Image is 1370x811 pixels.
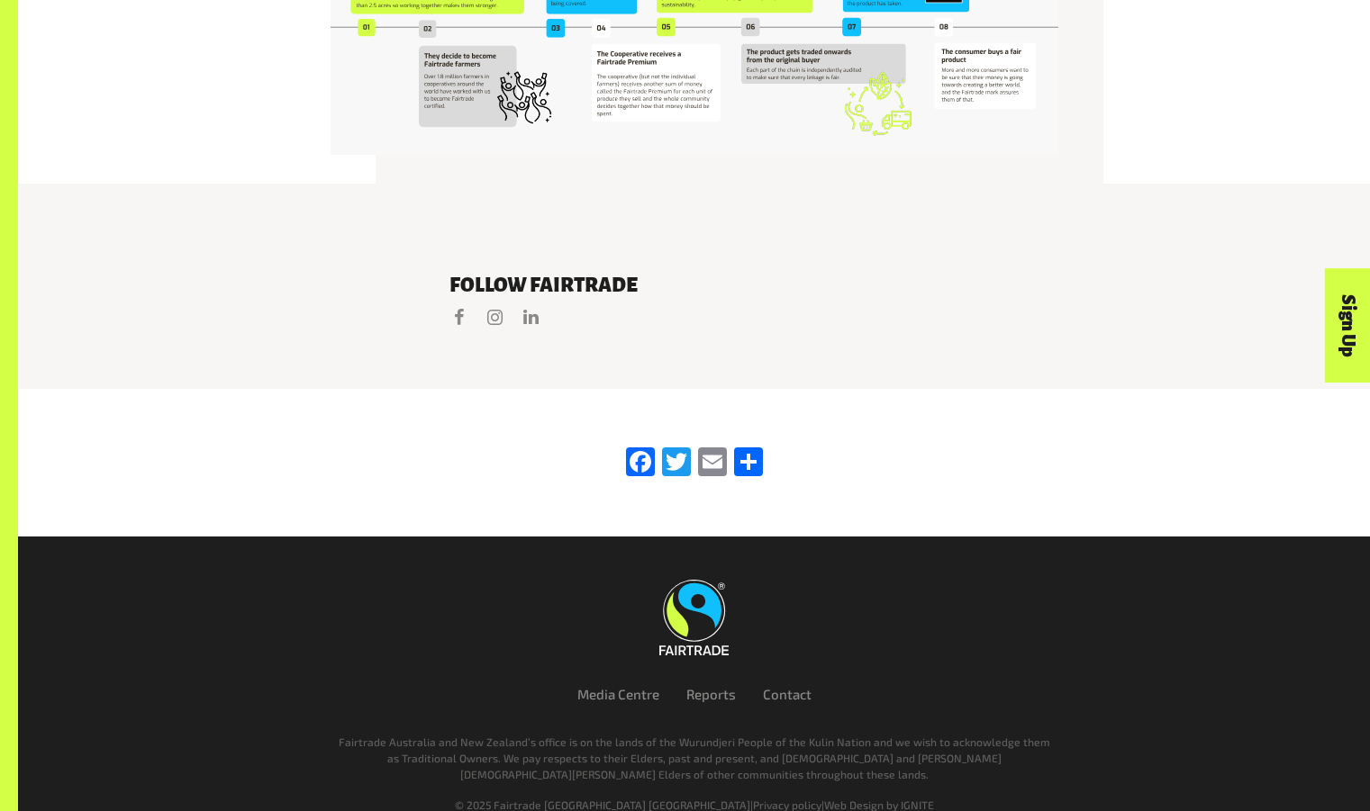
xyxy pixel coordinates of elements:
[485,307,505,327] a: Visit us on Instagram
[522,307,541,327] a: Visit us on linkedIn
[455,798,750,811] span: © 2025 Fairtrade [GEOGRAPHIC_DATA] [GEOGRAPHIC_DATA]
[694,447,730,479] a: Email
[824,798,934,811] a: Web Design by IGNITE
[686,686,736,702] a: Reports
[753,798,821,811] a: Privacy policy
[659,580,729,655] img: Fairtrade Australia New Zealand logo
[449,275,939,296] h6: Follow Fairtrade
[449,307,469,327] a: Visit us on facebook
[763,686,812,702] a: Contact
[622,447,658,479] a: Facebook
[577,686,659,702] a: Media Centre
[730,447,767,479] a: Share
[336,734,1053,782] p: Fairtrade Australia and New Zealand’s office is on the lands of the Wurundjeri People of the Kuli...
[658,447,694,479] a: Twitter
